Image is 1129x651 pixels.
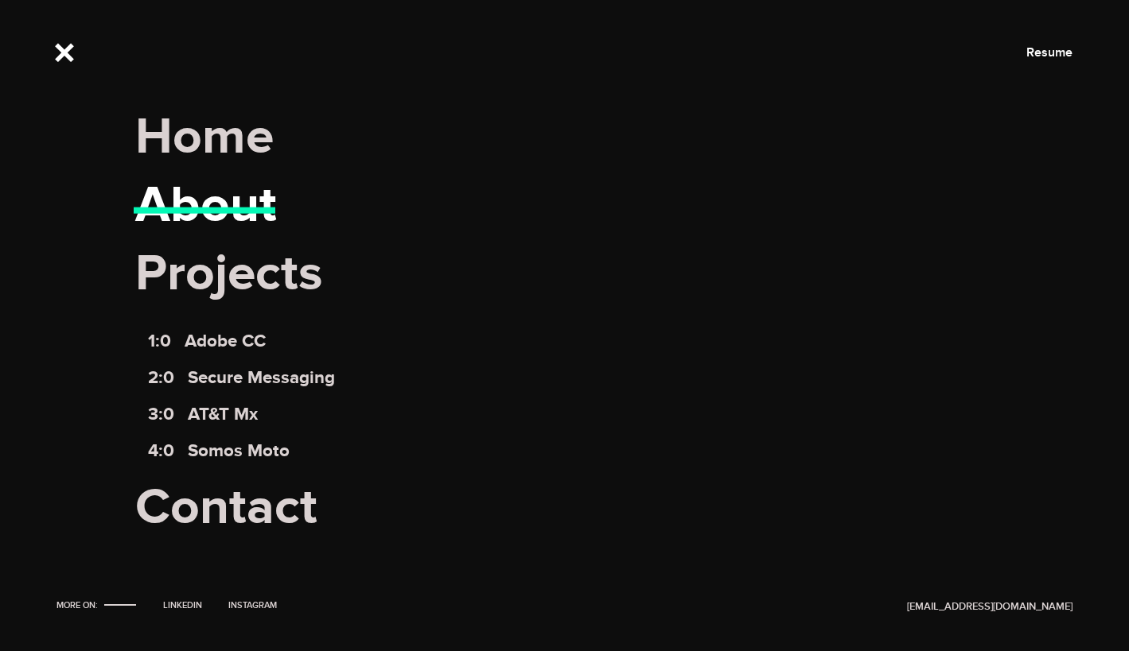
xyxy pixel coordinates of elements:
[148,366,336,388] a: 2:0Secure Messaging
[148,440,174,462] span: 4:0
[148,404,174,425] span: 3:0
[158,600,208,610] a: LinkedIn
[223,600,282,610] a: Instagram
[148,440,290,462] a: 4:0Somos Moto
[1026,45,1073,60] a: Resume
[135,242,995,330] span: Projects
[907,600,1073,613] a: [EMAIL_ADDRESS][DOMAIN_NAME]
[148,330,171,351] span: 1:0
[148,366,174,388] span: 2:0
[135,174,277,236] a: About
[135,477,317,539] a: Contact
[148,404,259,425] a: 3:0AT&T Mx
[148,330,267,351] a: 1:0Adobe CC
[56,600,142,613] li: More on:
[135,106,274,168] a: Home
